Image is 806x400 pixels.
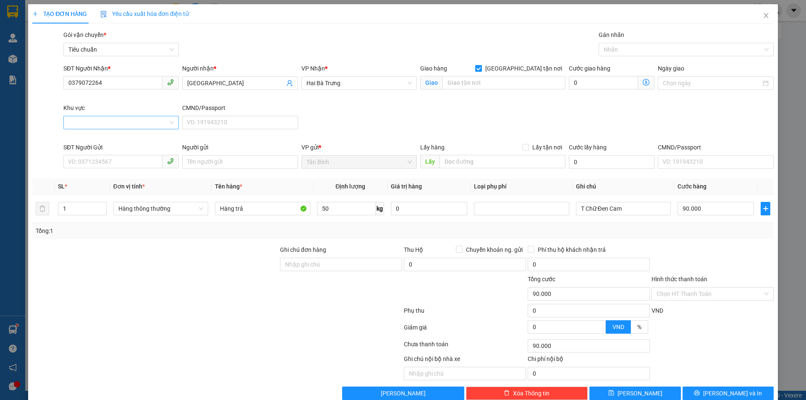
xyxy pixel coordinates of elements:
div: Tổng: 1 [36,226,311,235]
span: save [608,390,614,397]
span: phone [167,158,174,165]
span: Phí thu hộ khách nhận trả [534,245,609,254]
span: phone [167,79,174,86]
span: printer [694,390,700,397]
button: [PERSON_NAME] [342,387,464,400]
label: Hình thức thanh toán [652,276,707,282]
span: Tổng cước [528,276,555,282]
span: Xóa Thông tin [513,389,550,398]
input: Ghi Chú [576,202,671,215]
label: Ghi chú đơn hàng [280,246,326,253]
span: VND [652,307,663,314]
span: kg [376,202,384,215]
button: save[PERSON_NAME] [589,387,680,400]
div: CMND/Passport [658,143,773,152]
div: Giảm giá [403,323,527,337]
div: Ghi chú nội bộ nhà xe [404,354,526,367]
span: Lấy [420,155,440,168]
button: plus [761,202,770,215]
input: Ngày giao [663,78,761,88]
span: Giao [420,76,442,89]
span: Định lượng [335,183,365,190]
div: Khu vực [63,103,179,112]
span: Tân Bình [306,156,412,168]
label: Ngày giao [658,65,684,72]
span: % [637,324,641,330]
span: Tên hàng [215,183,242,190]
input: 0 [391,202,467,215]
span: Lấy hàng [420,144,445,151]
input: Ghi chú đơn hàng [280,258,402,271]
div: SĐT Người Nhận [63,64,179,73]
label: Gán nhãn [599,31,624,38]
input: Nhập ghi chú [404,367,526,380]
span: plus [761,205,769,212]
span: [PERSON_NAME] [381,389,426,398]
span: TẠO ĐƠN HÀNG [32,10,87,17]
input: Dọc đường [440,155,565,168]
span: Đơn vị tính [113,183,145,190]
span: delete [504,390,510,397]
span: user-add [286,80,293,86]
label: Cước giao hàng [569,65,610,72]
button: Close [754,4,778,28]
span: Giá trị hàng [391,183,422,190]
span: plus [32,11,38,17]
span: Thu Hộ [404,246,423,253]
span: VP Nhận [301,65,325,72]
div: CMND/Passport [182,103,298,112]
button: deleteXóa Thông tin [466,387,588,400]
img: icon [100,11,107,18]
div: SĐT Người Gửi [63,143,179,152]
div: Người gửi [182,143,298,152]
div: Người nhận [182,64,298,73]
span: Cước hàng [678,183,707,190]
div: Chưa thanh toán [403,340,527,354]
span: Hai Bà Trưng [306,77,412,89]
div: Phụ thu [403,306,527,321]
span: Yêu cầu xuất hóa đơn điện tử [100,10,189,17]
input: Giao tận nơi [442,76,565,89]
span: Giao hàng [420,65,447,72]
span: Tiêu chuẩn [68,43,174,56]
span: [GEOGRAPHIC_DATA] tận nơi [482,64,565,73]
span: [PERSON_NAME] [618,389,662,398]
span: VND [612,324,624,330]
span: Chuyển khoản ng. gửi [463,245,526,254]
button: delete [36,202,49,215]
input: Cước lấy hàng [569,155,654,169]
div: VP gửi [301,143,417,152]
label: Cước lấy hàng [569,144,607,151]
th: Ghi chú [573,178,674,195]
span: dollar-circle [643,79,649,86]
span: SL [58,183,65,190]
button: printer[PERSON_NAME] và In [683,387,774,400]
span: [PERSON_NAME] và In [703,389,762,398]
span: Gói vận chuyển [63,31,106,38]
input: VD: Bàn, Ghế [215,202,310,215]
span: Lấy tận nơi [529,143,565,152]
th: Loại phụ phí [471,178,572,195]
div: Chi phí nội bộ [528,354,650,367]
span: Hàng thông thường [118,202,203,215]
input: Cước giao hàng [569,76,638,89]
span: close [763,12,769,19]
